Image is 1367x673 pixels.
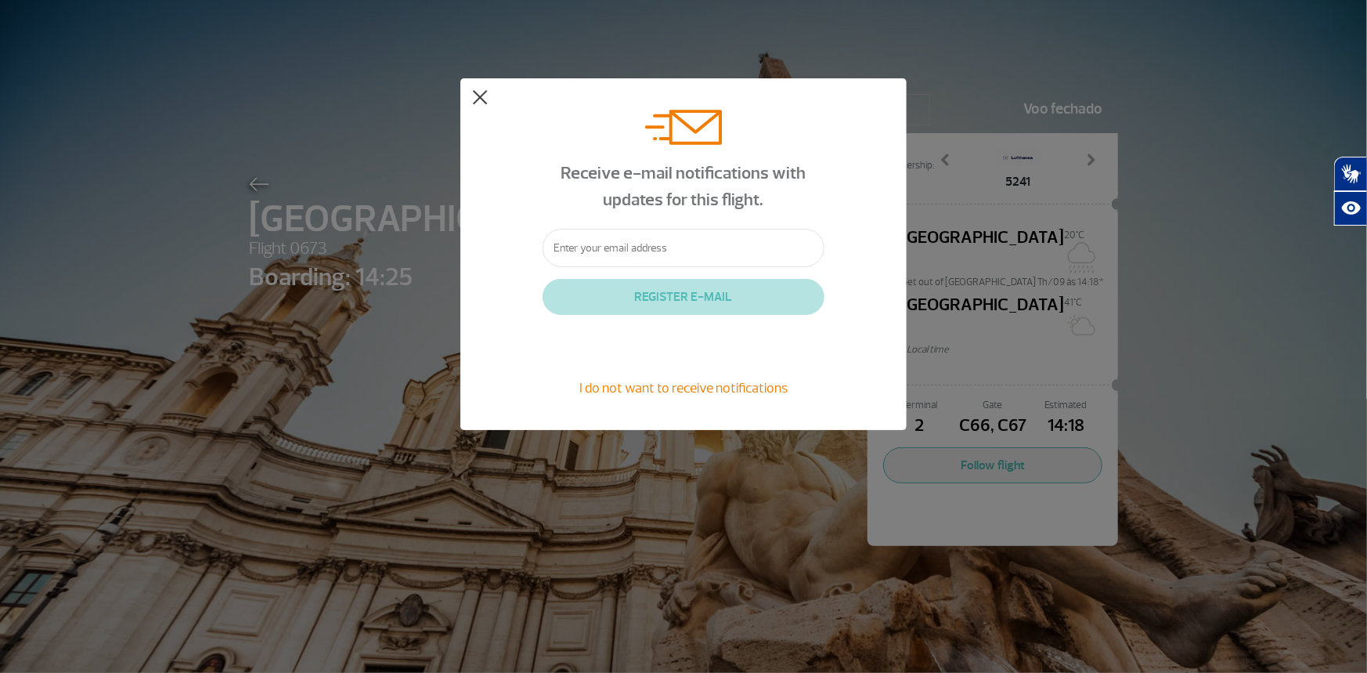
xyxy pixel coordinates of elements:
button: Abrir tradutor de língua de sinais. [1334,157,1367,191]
span: Receive e-mail notifications with updates for this flight. [561,162,806,211]
div: Plugin de acessibilidade da Hand Talk. [1334,157,1367,226]
button: REGISTER E-MAIL [543,279,824,315]
button: Abrir recursos assistivos. [1334,191,1367,226]
input: Enter your email address [543,229,824,267]
span: I do not want to receive notifications [579,379,788,396]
